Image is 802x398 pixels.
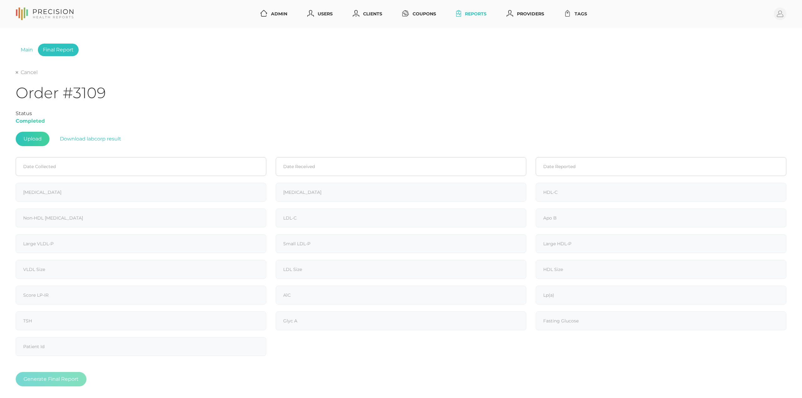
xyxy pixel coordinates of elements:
span: Upload [16,132,49,146]
a: Coupons [400,8,439,20]
a: Tags [562,8,590,20]
input: TSH [16,311,266,330]
input: HDL-C [536,183,786,202]
input: Triglycerides [276,183,526,202]
input: Score LP-IR [16,286,266,305]
a: Final Report [38,44,79,56]
a: Providers [504,8,547,20]
input: Small LDL-P [276,234,526,253]
span: Completed [16,118,45,124]
input: LDL Size [276,260,526,279]
input: Select date [16,157,266,176]
input: Lp(a) [536,286,786,305]
button: Download labcorp result [52,132,129,146]
div: Status [16,110,786,117]
input: HDL-P [536,234,786,253]
input: A1C [276,286,526,305]
input: Apo B [536,209,786,227]
a: Admin [258,8,290,20]
input: Patient Id [16,337,266,356]
input: Glyc A [276,311,526,330]
button: Generate Final Report [16,372,86,386]
input: Select date [536,157,786,176]
a: Reports [454,8,489,20]
input: Fasting Glucose [536,311,786,330]
a: Clients [350,8,385,20]
h1: Order #3109 [16,84,786,102]
a: Main [16,44,38,56]
input: Non-HDL Cholesterol [16,209,266,227]
input: Large VLDL-P [16,234,266,253]
input: LDL-C [276,209,526,227]
input: VLDL Size [16,260,266,279]
a: Users [305,8,335,20]
a: Cancel [16,69,38,76]
input: Cholesterol [16,183,266,202]
input: Select date [276,157,526,176]
input: HDL Size [536,260,786,279]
